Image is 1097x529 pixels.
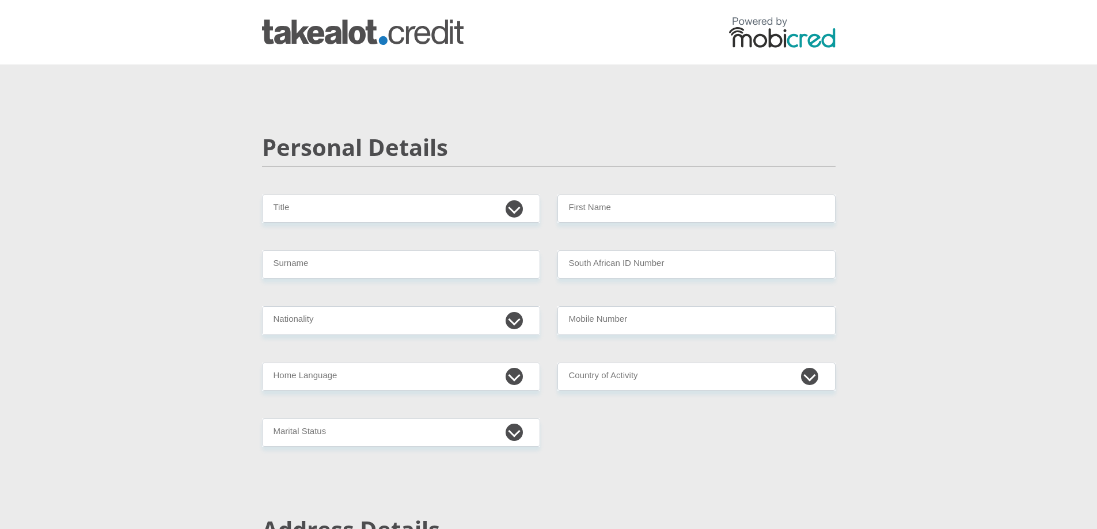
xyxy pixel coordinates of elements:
img: powered by mobicred logo [729,17,836,48]
img: takealot_credit logo [262,20,464,45]
input: ID Number [557,250,836,279]
input: Contact Number [557,306,836,334]
input: Surname [262,250,540,279]
h2: Personal Details [262,134,836,161]
input: First Name [557,195,836,223]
